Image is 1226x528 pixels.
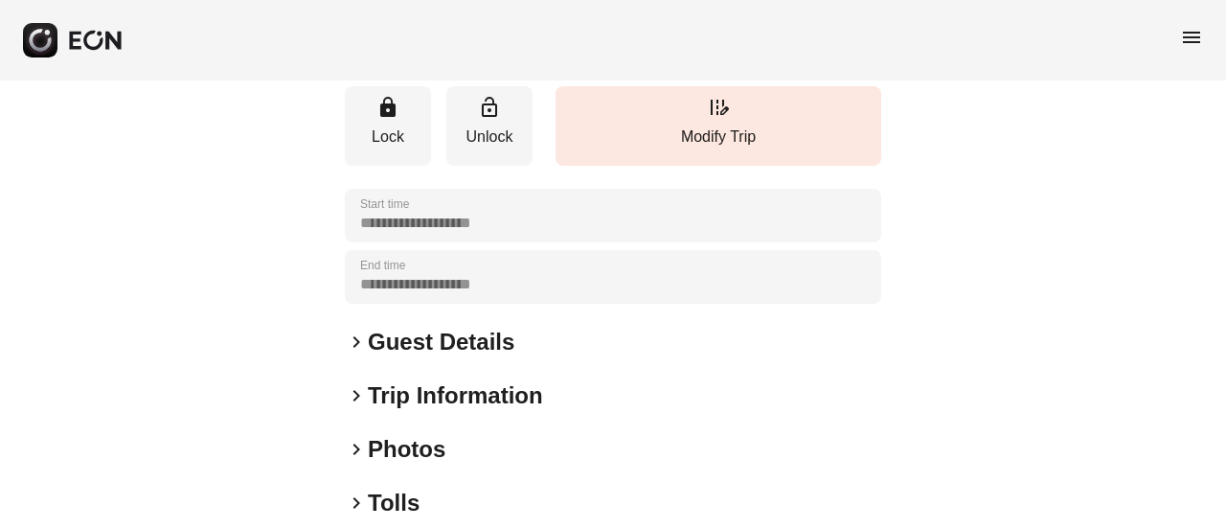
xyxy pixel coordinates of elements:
[565,126,872,149] p: Modify Trip
[354,126,421,149] p: Lock
[556,86,881,166] button: Modify Trip
[345,492,368,515] span: keyboard_arrow_right
[368,434,445,465] h2: Photos
[345,384,368,407] span: keyboard_arrow_right
[345,331,368,354] span: keyboard_arrow_right
[345,86,431,166] button: Lock
[368,380,543,411] h2: Trip Information
[707,96,730,119] span: edit_road
[446,86,533,166] button: Unlock
[368,488,420,518] h2: Tolls
[376,96,399,119] span: lock
[456,126,523,149] p: Unlock
[478,96,501,119] span: lock_open
[368,327,514,357] h2: Guest Details
[1180,26,1203,49] span: menu
[345,438,368,461] span: keyboard_arrow_right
